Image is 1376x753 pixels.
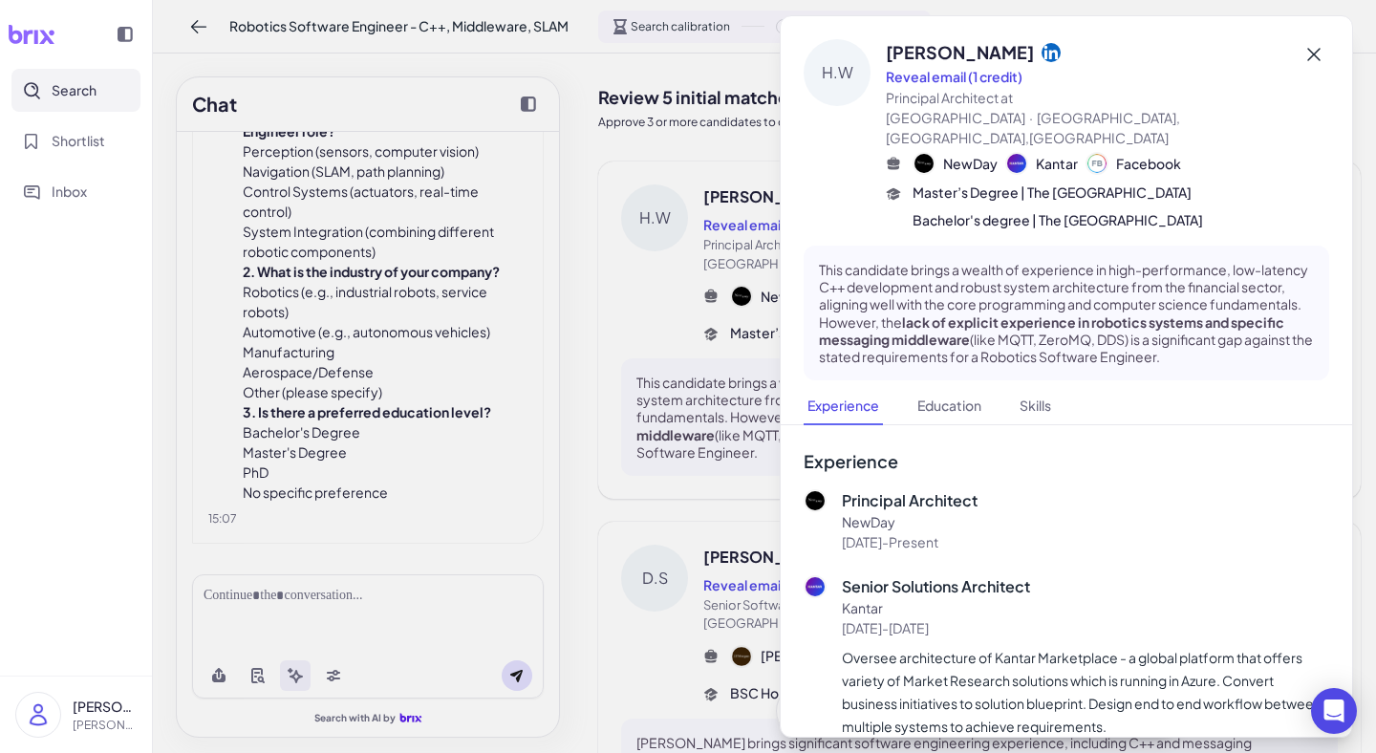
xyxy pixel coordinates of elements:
img: 公司logo [1007,154,1026,173]
h3: Experience [804,448,1329,474]
p: [DATE] - [DATE] [842,618,1329,638]
button: Shortlist [11,119,140,162]
nav: Tabs [804,388,1329,425]
img: 公司logo [914,154,934,173]
img: user_logo.png [16,693,60,737]
p: Kantar [842,598,1329,618]
p: Principal Architect [842,489,978,512]
strong: lack of explicit experience in robotics systems and specific messaging middleware [819,313,1284,348]
p: [PERSON_NAME] [73,697,137,717]
button: Education [914,388,985,425]
span: Principal Architect at [GEOGRAPHIC_DATA] [886,89,1025,126]
p: [PERSON_NAME][EMAIL_ADDRESS][DOMAIN_NAME] [73,717,137,734]
span: Kantar [1036,154,1078,174]
img: 公司logo [1087,154,1107,173]
div: H.W [804,39,871,106]
p: Senior Solutions Architect [842,575,1329,598]
button: Inbox [11,170,140,213]
span: Bachelor's degree | The [GEOGRAPHIC_DATA] [913,210,1203,230]
p: NewDay [842,512,978,532]
span: Search [52,80,97,100]
p: Oversee architecture of Kantar Marketplace - a global platform that offers variety of Market Rese... [842,646,1329,738]
span: Shortlist [52,131,105,151]
button: Skills [1016,388,1055,425]
img: 公司logo [806,491,825,510]
p: [DATE] - Present [842,532,978,552]
span: Inbox [52,182,87,202]
img: 公司logo [806,577,825,596]
button: Reveal email (1 credit) [886,67,1022,87]
p: This candidate brings a wealth of experience in high-performance, low-latency C++ development and... [819,261,1314,365]
span: Facebook [1116,154,1181,174]
span: [PERSON_NAME] [886,39,1034,65]
span: · [1029,109,1033,126]
span: NewDay [943,154,998,174]
button: Experience [804,388,883,425]
div: Open Intercom Messenger [1311,688,1357,734]
span: Master’s Degree | The [GEOGRAPHIC_DATA] [913,183,1192,203]
button: Search [11,69,140,112]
